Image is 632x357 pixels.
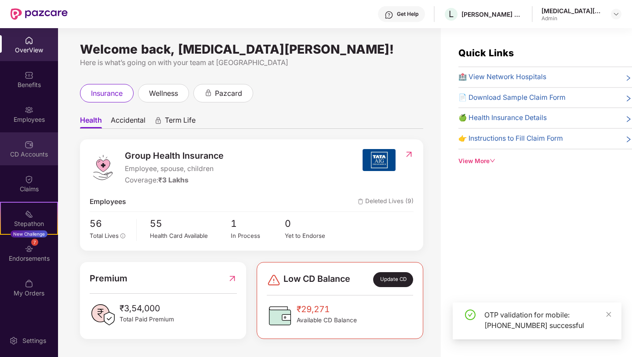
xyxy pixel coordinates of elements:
span: Employees [90,197,126,208]
span: Employee, spouse, children [125,164,224,175]
div: [MEDICAL_DATA][PERSON_NAME] [541,7,603,15]
div: Settings [20,336,49,345]
span: 👉 Instructions to Fill Claim Form [458,133,563,144]
span: right [625,114,632,124]
img: svg+xml;base64,PHN2ZyBpZD0iQmVuZWZpdHMiIHhtbG5zPSJodHRwOi8vd3d3LnczLm9yZy8yMDAwL3N2ZyIgd2lkdGg9Ij... [25,71,33,80]
div: Coverage: [125,175,224,186]
img: svg+xml;base64,PHN2ZyBpZD0iSG9tZSIgeG1sbnM9Imh0dHA6Ly93d3cudzMub3JnLzIwMDAvc3ZnIiB3aWR0aD0iMjAiIG... [25,36,33,45]
span: right [625,73,632,83]
span: Accidental [111,116,145,128]
img: New Pazcare Logo [11,8,68,20]
span: Quick Links [458,47,514,58]
span: wellness [149,88,178,99]
span: insurance [91,88,123,99]
div: Health Card Available [150,231,231,240]
img: svg+xml;base64,PHN2ZyBpZD0iQ2xhaW0iIHhtbG5zPSJodHRwOi8vd3d3LnczLm9yZy8yMDAwL3N2ZyIgd2lkdGg9IjIwIi... [25,175,33,184]
span: ₹3,54,000 [120,302,174,315]
img: RedirectIcon [228,272,237,285]
span: down [490,158,496,164]
div: Get Help [397,11,418,18]
span: Term Life [165,116,196,128]
div: OTP validation for mobile: [PHONE_NUMBER] successful [484,310,611,331]
span: 55 [150,216,231,231]
div: Here is what’s going on with your team at [GEOGRAPHIC_DATA] [80,57,423,68]
span: Total Paid Premium [120,315,174,324]
div: Stepathon [1,219,57,228]
img: logo [90,154,116,181]
span: right [625,135,632,144]
div: 7 [31,239,38,246]
img: svg+xml;base64,PHN2ZyBpZD0iRW1wbG95ZWVzIiB4bWxucz0iaHR0cDovL3d3dy53My5vcmcvMjAwMC9zdmciIHdpZHRoPS... [25,106,33,114]
img: deleteIcon [358,199,363,204]
span: 0 [285,216,339,231]
span: Group Health Insurance [125,149,224,163]
div: animation [154,117,162,124]
img: svg+xml;base64,PHN2ZyBpZD0iRGFuZ2VyLTMyeDMyIiB4bWxucz0iaHR0cDovL3d3dy53My5vcmcvMjAwMC9zdmciIHdpZH... [267,273,281,287]
img: CDBalanceIcon [267,302,293,329]
div: animation [204,89,212,97]
span: right [625,94,632,103]
div: View More [458,157,632,166]
img: svg+xml;base64,PHN2ZyBpZD0iQ0RfQWNjb3VudHMiIGRhdGEtbmFtZT0iQ0QgQWNjb3VudHMiIHhtbG5zPSJodHRwOi8vd3... [25,140,33,149]
span: check-circle [465,310,476,320]
img: PaidPremiumIcon [90,302,116,328]
img: svg+xml;base64,PHN2ZyB4bWxucz0iaHR0cDovL3d3dy53My5vcmcvMjAwMC9zdmciIHdpZHRoPSIyMSIgaGVpZ2h0PSIyMC... [25,210,33,219]
div: Admin [541,15,603,22]
span: 1 [231,216,285,231]
img: insurerIcon [363,149,396,171]
span: 📄 Download Sample Claim Form [458,92,566,103]
span: 🍏 Health Insurance Details [458,113,547,124]
img: RedirectIcon [404,150,414,159]
img: svg+xml;base64,PHN2ZyBpZD0iU2V0dGluZy0yMHgyMCIgeG1sbnM9Imh0dHA6Ly93d3cudzMub3JnLzIwMDAvc3ZnIiB3aW... [9,336,18,345]
div: Welcome back, [MEDICAL_DATA][PERSON_NAME]! [80,46,423,53]
span: info-circle [120,233,126,239]
span: close [606,311,612,317]
div: New Challenge [11,230,47,237]
div: [PERSON_NAME] PRIVATE LIMITED [461,10,523,18]
span: pazcard [215,88,242,99]
span: Health [80,116,102,128]
span: ₹3 Lakhs [158,176,189,184]
span: 56 [90,216,130,231]
div: Yet to Endorse [285,231,339,240]
img: svg+xml;base64,PHN2ZyBpZD0iTXlfT3JkZXJzIiBkYXRhLW5hbWU9Ik15IE9yZGVycyIgeG1sbnM9Imh0dHA6Ly93d3cudz... [25,279,33,288]
img: svg+xml;base64,PHN2ZyBpZD0iSGVscC0zMngzMiIgeG1sbnM9Imh0dHA6Ly93d3cudzMub3JnLzIwMDAvc3ZnIiB3aWR0aD... [385,11,393,19]
img: svg+xml;base64,PHN2ZyBpZD0iRW5kb3JzZW1lbnRzIiB4bWxucz0iaHR0cDovL3d3dy53My5vcmcvMjAwMC9zdmciIHdpZH... [25,244,33,253]
span: Low CD Balance [283,272,350,287]
span: 🏥 View Network Hospitals [458,72,546,83]
span: Premium [90,272,127,285]
div: Update CD [373,272,413,287]
span: Available CD Balance [297,316,357,325]
span: Deleted Lives (9) [358,197,414,208]
span: ₹29,271 [297,302,357,316]
span: Total Lives [90,232,119,239]
span: L [449,9,454,19]
div: In Process [231,231,285,240]
img: svg+xml;base64,PHN2ZyBpZD0iRHJvcGRvd24tMzJ4MzIiIHhtbG5zPSJodHRwOi8vd3d3LnczLm9yZy8yMDAwL3N2ZyIgd2... [613,11,620,18]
